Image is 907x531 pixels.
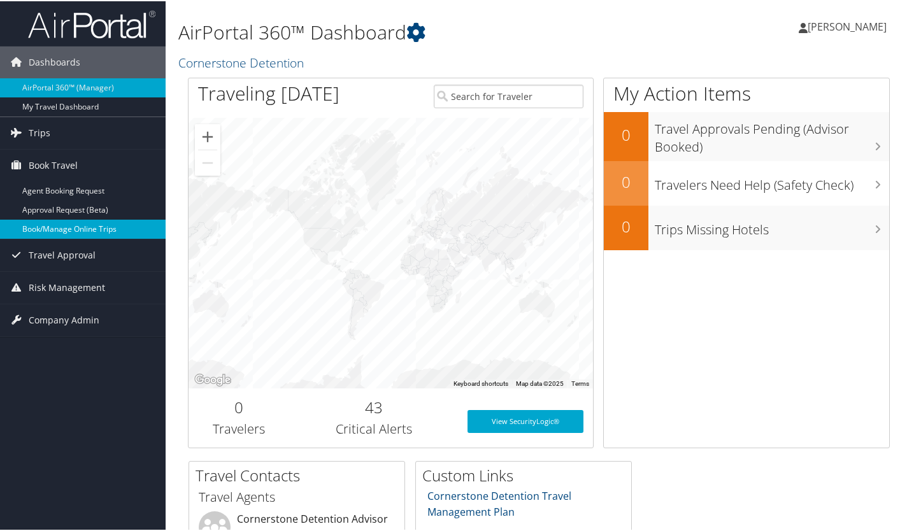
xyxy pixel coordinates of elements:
h2: 0 [604,123,648,145]
a: 0Trips Missing Hotels [604,204,889,249]
span: Book Travel [29,148,78,180]
button: Zoom out [195,149,220,174]
h3: Trips Missing Hotels [655,213,889,237]
h3: Travelers [198,419,280,437]
a: Open this area in Google Maps (opens a new window) [192,371,234,387]
a: Cornerstone Detention Travel Management Plan [427,488,571,518]
h2: 0 [604,215,648,236]
img: Google [192,371,234,387]
span: Company Admin [29,303,99,335]
h3: Travel Approvals Pending (Advisor Booked) [655,113,889,155]
h1: My Action Items [604,79,889,106]
img: airportal-logo.png [28,8,155,38]
span: Trips [29,116,50,148]
span: Risk Management [29,271,105,302]
button: Zoom in [195,123,220,148]
a: Cornerstone Detention [178,53,307,70]
span: Map data ©2025 [516,379,564,386]
span: Travel Approval [29,238,96,270]
h2: 43 [299,395,448,417]
h3: Critical Alerts [299,419,448,437]
h2: Travel Contacts [196,464,404,485]
h2: 0 [604,170,648,192]
h3: Travel Agents [199,487,395,505]
a: Terms (opens in new tab) [571,379,589,386]
h2: Custom Links [422,464,631,485]
h1: AirPortal 360™ Dashboard [178,18,659,45]
span: Dashboards [29,45,80,77]
a: 0Travelers Need Help (Safety Check) [604,160,889,204]
a: 0Travel Approvals Pending (Advisor Booked) [604,111,889,160]
a: [PERSON_NAME] [799,6,899,45]
input: Search for Traveler [434,83,583,107]
h3: Travelers Need Help (Safety Check) [655,169,889,193]
span: [PERSON_NAME] [808,18,887,32]
button: Keyboard shortcuts [453,378,508,387]
a: View SecurityLogic® [468,409,583,432]
h1: Traveling [DATE] [198,79,339,106]
h2: 0 [198,395,280,417]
